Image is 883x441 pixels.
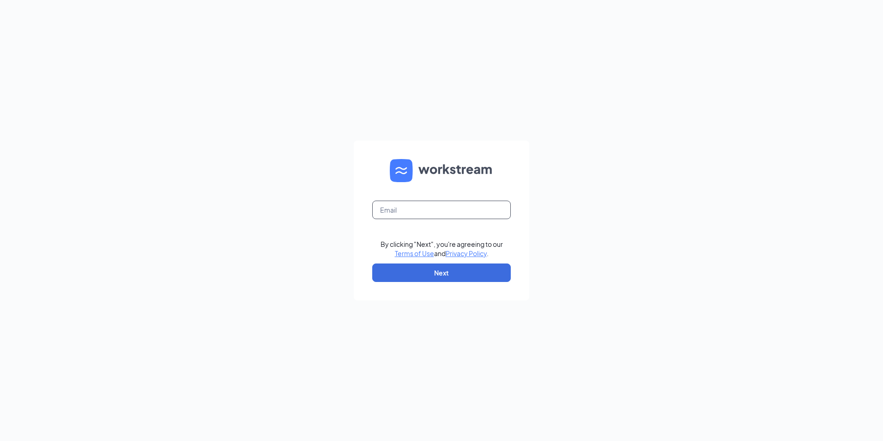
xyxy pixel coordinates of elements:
button: Next [372,263,511,282]
input: Email [372,201,511,219]
a: Terms of Use [395,249,434,257]
a: Privacy Policy [446,249,487,257]
img: WS logo and Workstream text [390,159,493,182]
div: By clicking "Next", you're agreeing to our and . [381,239,503,258]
